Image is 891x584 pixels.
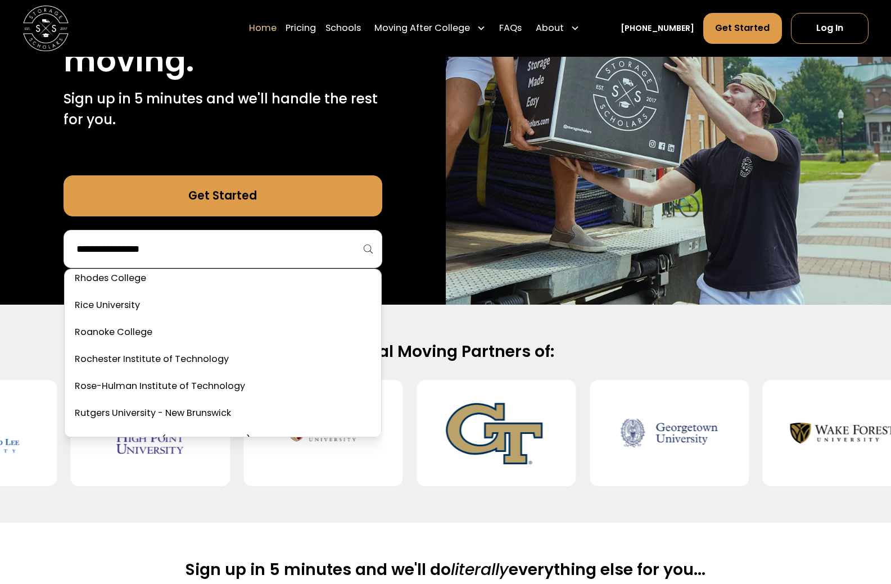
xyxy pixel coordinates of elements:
a: Get Started [64,175,382,216]
h2: Sign up in 5 minutes and we'll do everything else for you... [186,559,705,580]
img: Georgia Tech [435,389,558,477]
div: Moving After College [374,21,470,35]
a: Home [249,12,277,44]
p: Sign up in 5 minutes and we'll handle the rest for you. [64,89,382,130]
a: FAQs [499,12,522,44]
span: literally [451,558,509,581]
a: Get Started [703,13,782,44]
h2: Official Moving Partners of: [81,341,809,362]
img: Storage Scholars main logo [23,6,69,51]
a: Log In [791,13,869,44]
div: About [531,12,585,44]
div: Moving After College [370,12,491,44]
a: [PHONE_NUMBER] [621,22,694,34]
div: About [536,21,564,35]
a: Pricing [286,12,316,44]
img: Georgetown University [608,389,731,477]
img: Elon University [262,389,385,477]
a: Schools [325,12,361,44]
